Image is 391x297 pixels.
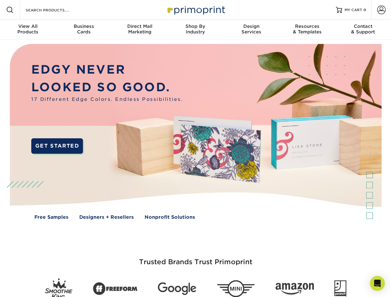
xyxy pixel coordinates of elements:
span: MY CART [345,7,362,13]
a: Contact& Support [335,20,391,40]
span: 17 Different Edge Colors. Endless Possibilities. [31,96,183,103]
span: Resources [279,24,335,29]
iframe: Google Customer Reviews [2,278,53,295]
a: Direct MailMarketing [112,20,167,40]
a: DesignServices [224,20,279,40]
a: Free Samples [34,214,68,221]
a: Resources& Templates [279,20,335,40]
a: BusinessCards [56,20,111,40]
div: Services [224,24,279,35]
span: Shop By [167,24,223,29]
span: Business [56,24,111,29]
a: Designers + Resellers [79,214,134,221]
p: LOOKED SO GOOD. [31,79,183,96]
span: Design [224,24,279,29]
span: Direct Mail [112,24,167,29]
span: Contact [335,24,391,29]
div: Cards [56,24,111,35]
div: Open Intercom Messenger [370,276,385,291]
a: Shop ByIndustry [167,20,223,40]
div: Industry [167,24,223,35]
a: Nonprofit Solutions [145,214,195,221]
p: EDGY NEVER [31,61,183,79]
input: SEARCH PRODUCTS..... [25,6,85,14]
img: Google [158,282,196,295]
img: Amazon [276,283,314,295]
h3: Trusted Brands Trust Primoprint [15,243,377,273]
img: Goodwill [334,280,346,297]
div: & Support [335,24,391,35]
a: GET STARTED [31,138,83,154]
div: Marketing [112,24,167,35]
span: 0 [363,8,366,12]
img: Primoprint [165,3,227,16]
div: & Templates [279,24,335,35]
